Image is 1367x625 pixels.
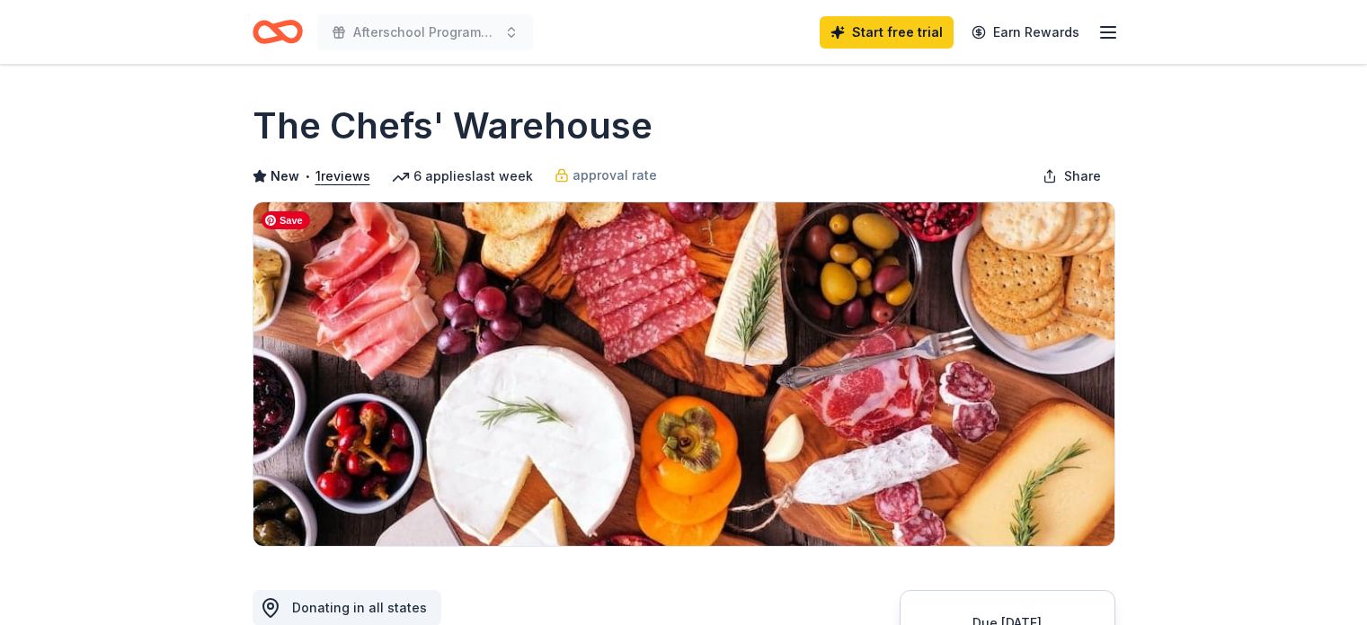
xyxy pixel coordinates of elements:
button: Share [1028,158,1115,194]
img: Image for The Chefs' Warehouse [253,202,1114,546]
a: Home [253,11,303,53]
a: Start free trial [820,16,954,49]
span: • [304,169,310,183]
span: New [271,165,299,187]
span: Share [1064,165,1101,187]
button: 1reviews [315,165,370,187]
a: Earn Rewards [961,16,1090,49]
span: Save [262,211,310,229]
span: Afterschool Programming Snacks [353,22,497,43]
h1: The Chefs' Warehouse [253,101,652,151]
button: Afterschool Programming Snacks [317,14,533,50]
span: Donating in all states [292,600,427,615]
span: approval rate [573,165,657,186]
a: approval rate [555,165,657,186]
div: 6 applies last week [392,165,533,187]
